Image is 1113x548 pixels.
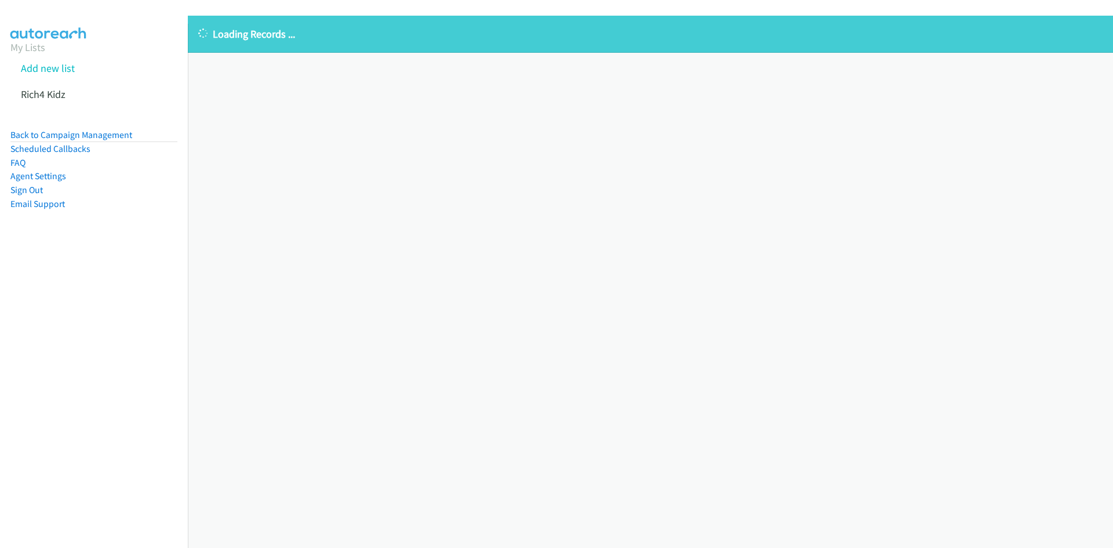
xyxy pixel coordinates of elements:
[21,61,75,75] a: Add new list
[10,170,66,182] a: Agent Settings
[10,143,90,154] a: Scheduled Callbacks
[10,41,45,54] a: My Lists
[10,129,132,140] a: Back to Campaign Management
[10,198,65,209] a: Email Support
[10,184,43,195] a: Sign Out
[198,26,1103,42] p: Loading Records ...
[21,88,66,101] a: Rich4 Kidz
[10,157,26,168] a: FAQ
